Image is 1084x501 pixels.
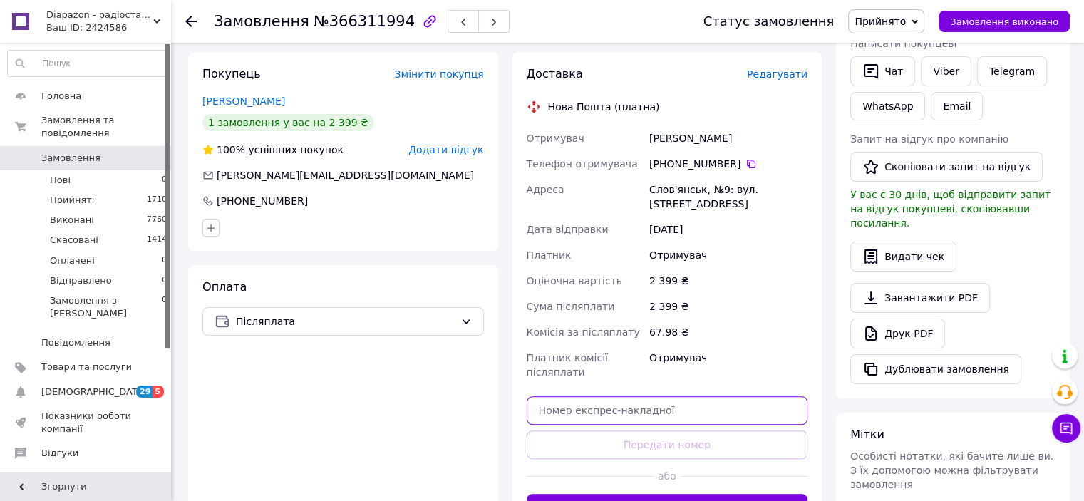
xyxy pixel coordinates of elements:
span: Виконані [50,214,94,227]
div: [PHONE_NUMBER] [215,194,309,208]
span: Головна [41,90,81,103]
span: 29 [136,386,153,398]
div: 2 399 ₴ [646,294,810,319]
span: Замовлення [214,13,309,30]
span: Покупець [202,67,261,81]
span: Дата відправки [527,224,609,235]
span: Змінити покупця [395,68,484,80]
div: 67.98 ₴ [646,319,810,345]
span: Особисті нотатки, які бачите лише ви. З їх допомогою можна фільтрувати замовлення [850,450,1053,490]
span: Відправлено [50,274,112,287]
span: Сума післяплати [527,301,615,312]
span: Нові [50,174,71,187]
button: Чат з покупцем [1052,414,1080,443]
span: Телефон отримувача [527,158,638,170]
span: Адреса [527,184,564,195]
span: [PERSON_NAME][EMAIL_ADDRESS][DOMAIN_NAME] [217,170,474,181]
span: Відгуки [41,447,78,460]
button: Скопіювати запит на відгук [850,152,1043,182]
span: Післяплата [236,314,455,329]
button: Чат [850,56,915,86]
span: У вас є 30 днів, щоб відправити запит на відгук покупцеві, скопіювавши посилання. [850,189,1051,229]
span: 0 [162,174,167,187]
span: Замовлення з [PERSON_NAME] [50,294,162,320]
a: Завантажити PDF [850,283,990,313]
span: Оціночна вартість [527,275,622,286]
div: Отримувач [646,242,810,268]
input: Пошук [8,51,167,76]
div: Нова Пошта (платна) [544,100,664,114]
span: 0 [162,274,167,287]
span: Отримувач [527,133,584,144]
span: Запит на відгук про компанію [850,133,1008,145]
div: Отримувач [646,345,810,385]
div: Слов'янськ, №9: вул. [STREET_ADDRESS] [646,177,810,217]
span: Оплачені [50,254,95,267]
span: 0 [162,254,167,267]
span: 5 [153,386,164,398]
span: 1710 [147,194,167,207]
span: Повідомлення [41,336,110,349]
span: Замовлення та повідомлення [41,114,171,140]
div: [PERSON_NAME] [646,125,810,151]
span: Diapazon - радіостанції та аксесуари [46,9,153,21]
span: 7760 [147,214,167,227]
div: Статус замовлення [703,14,835,29]
div: 2 399 ₴ [646,268,810,294]
span: Платник [527,249,572,261]
span: Замовлення виконано [950,16,1058,27]
span: Скасовані [50,234,98,247]
span: Платник комісії післяплати [527,352,608,378]
div: Ваш ID: 2424586 [46,21,171,34]
a: Viber [921,56,971,86]
span: Мітки [850,428,884,441]
span: 1414 [147,234,167,247]
div: 1 замовлення у вас на 2 399 ₴ [202,114,374,131]
a: Telegram [977,56,1047,86]
input: Номер експрес-накладної [527,396,808,425]
div: [DATE] [646,217,810,242]
span: 100% [217,144,245,155]
button: Замовлення виконано [939,11,1070,32]
button: Дублювати замовлення [850,354,1021,384]
span: Додати відгук [408,144,483,155]
span: Замовлення [41,152,100,165]
div: успішних покупок [202,143,344,157]
button: Видати чек [850,242,956,272]
span: Редагувати [747,68,807,80]
span: Оплата [202,280,247,294]
div: Повернутися назад [185,14,197,29]
span: або [653,469,681,483]
span: Комісія за післяплату [527,326,640,338]
span: Прийнято [855,16,906,27]
div: [PHONE_NUMBER] [649,157,807,171]
a: Друк PDF [850,319,945,348]
span: Прийняті [50,194,94,207]
span: Показники роботи компанії [41,410,132,435]
button: Email [931,92,983,120]
span: [DEMOGRAPHIC_DATA] [41,386,147,398]
span: Покупці [41,471,80,484]
span: Товари та послуги [41,361,132,373]
span: Доставка [527,67,583,81]
span: 0 [162,294,167,320]
a: WhatsApp [850,92,925,120]
span: №366311994 [314,13,415,30]
span: Написати покупцеві [850,38,956,49]
a: [PERSON_NAME] [202,95,285,107]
